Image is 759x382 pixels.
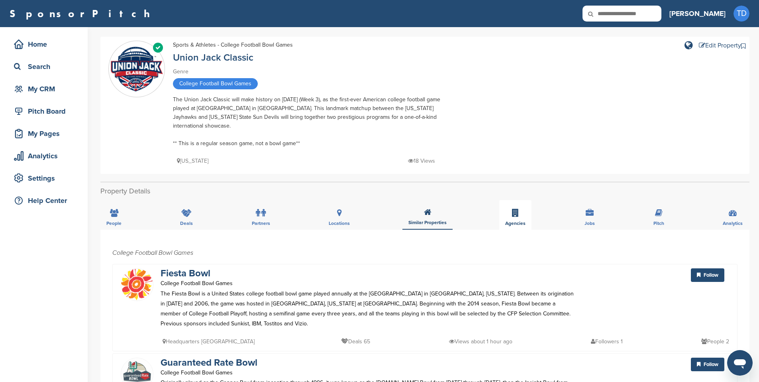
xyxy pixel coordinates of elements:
[701,337,729,347] p: People 2
[653,221,664,226] span: Pitch
[704,361,718,368] span: Follow
[106,221,122,226] span: People
[8,124,80,143] a: My Pages
[8,147,80,165] a: Analytics
[180,221,193,226] span: Deals
[10,8,155,19] a: SponsorPitch
[173,67,452,76] div: Genre
[12,37,80,51] div: Home
[109,41,165,97] img: Sponsorpitch & Union Jack Classic
[161,268,210,279] a: Fiesta Bowl
[8,191,80,210] a: Help Center
[173,78,258,89] span: College Football Bowl Games
[161,289,577,329] p: The Fiesta Bowl is a United States college football bowl game played annually at the [GEOGRAPHIC_...
[591,337,623,347] p: Followers 1
[329,221,350,226] span: Locations
[173,52,253,63] a: Union Jack Classic
[12,171,80,185] div: Settings
[12,82,80,96] div: My CRM
[8,57,80,76] a: Search
[100,186,749,197] h2: Property Details
[8,80,80,98] a: My CRM
[669,8,726,19] h3: [PERSON_NAME]
[8,35,80,53] a: Home
[691,268,724,282] a: Follow
[161,368,257,378] p: College Football Bowl Games
[449,337,512,347] p: Views about 1 hour ago
[112,250,737,256] div: College Football Bowl Games
[584,221,595,226] span: Jobs
[669,5,726,22] a: [PERSON_NAME]
[505,221,526,226] span: Agencies
[12,59,80,74] div: Search
[252,221,270,226] span: Partners
[341,337,370,347] p: Deals 65
[173,41,293,49] div: Sports & Athletes - College Football Bowl Games
[161,278,233,288] p: College Football Bowl Games
[12,126,80,141] div: My Pages
[408,156,435,166] p: 18 Views
[12,149,80,163] div: Analytics
[8,169,80,187] a: Settings
[177,156,208,166] p: [US_STATE]
[704,272,718,278] span: Follow
[699,42,741,49] a: Edit Property
[723,221,743,226] span: Analytics
[12,104,80,118] div: Pitch Board
[727,350,753,376] iframe: Button to launch messaging window
[734,6,749,22] span: TD
[121,269,153,300] img: Fb sunburst rgb
[691,358,724,371] a: Follow
[163,337,255,347] p: Headquarters [GEOGRAPHIC_DATA]
[161,357,257,368] a: Guaranteed Rate Bowl
[173,95,452,148] div: The Union Jack Classic will make history on [DATE] (Week 3), as the first-ever American college f...
[408,220,447,225] span: Similar Properties
[8,102,80,120] a: Pitch Board
[12,193,80,208] div: Help Center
